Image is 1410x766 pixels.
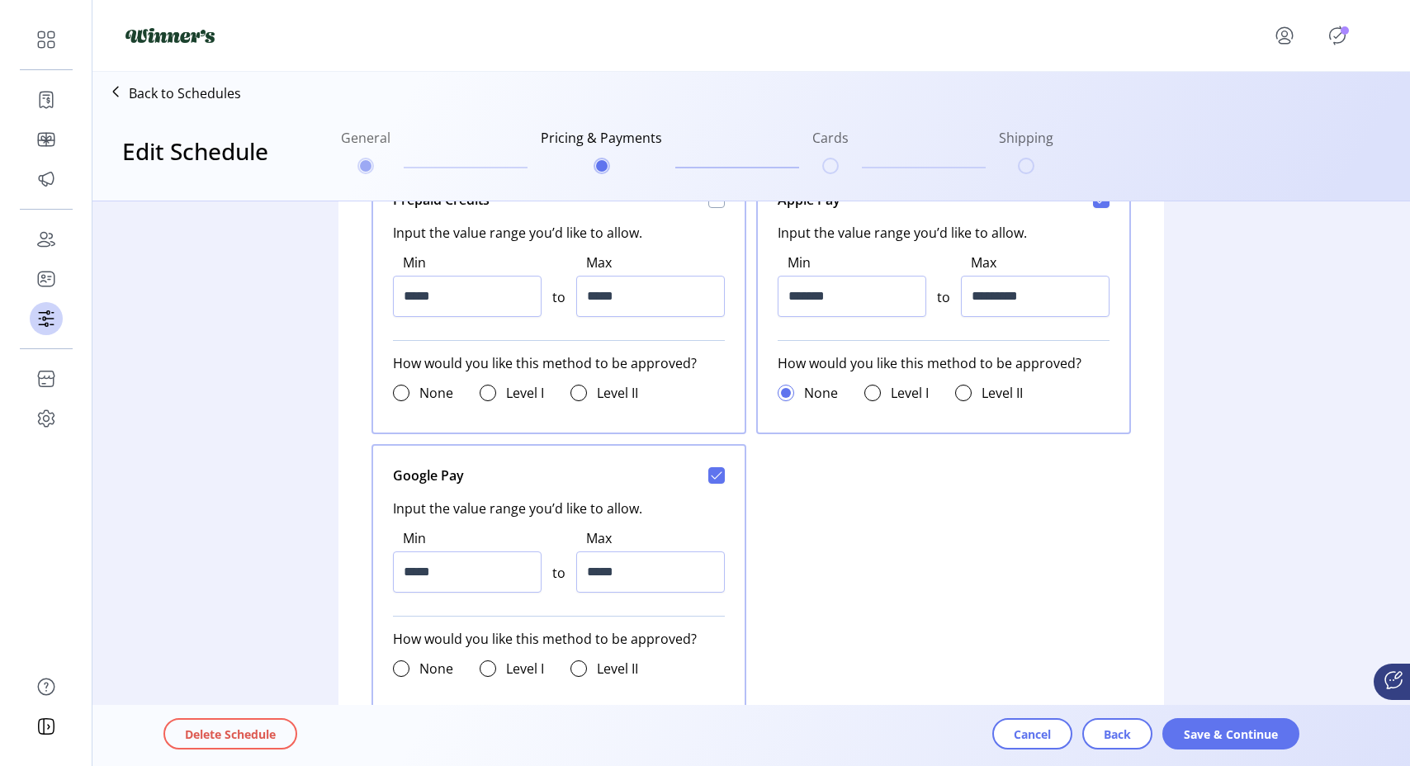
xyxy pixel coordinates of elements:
[1162,718,1299,749] button: Save & Continue
[597,659,638,679] label: Level II
[1104,726,1131,743] span: Back
[586,253,725,272] label: Max
[541,128,662,158] h6: Pricing & Payments
[129,83,241,103] p: Back to Schedules
[552,287,565,317] span: to
[506,659,544,679] label: Level I
[163,718,297,749] button: Delete Schedule
[788,253,926,272] label: Min
[552,563,565,593] span: to
[778,210,1110,243] span: Input the value range you’d like to allow.
[992,718,1072,749] button: Cancel
[1184,726,1278,743] span: Save & Continue
[1014,726,1051,743] span: Cancel
[982,383,1023,403] label: Level II
[937,287,950,317] span: to
[971,253,1110,272] label: Max
[804,383,838,403] label: None
[393,353,725,373] span: How would you like this method to be approved?
[586,528,725,548] label: Max
[403,528,542,548] label: Min
[419,659,453,679] label: None
[393,210,725,243] span: Input the value range you’d like to allow.
[1251,16,1324,55] button: menu
[125,28,215,43] img: logo
[506,383,544,403] label: Level I
[393,466,464,485] span: Google Pay
[597,383,638,403] label: Level II
[393,629,725,649] span: How would you like this method to be approved?
[1324,22,1351,49] button: Publisher Panel
[419,383,453,403] label: None
[185,726,276,743] span: Delete Schedule
[891,383,929,403] label: Level I
[122,134,268,168] h3: Edit Schedule
[403,253,542,272] label: Min
[1082,718,1152,749] button: Back
[778,353,1110,373] span: How would you like this method to be approved?
[393,485,725,518] span: Input the value range you’d like to allow.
